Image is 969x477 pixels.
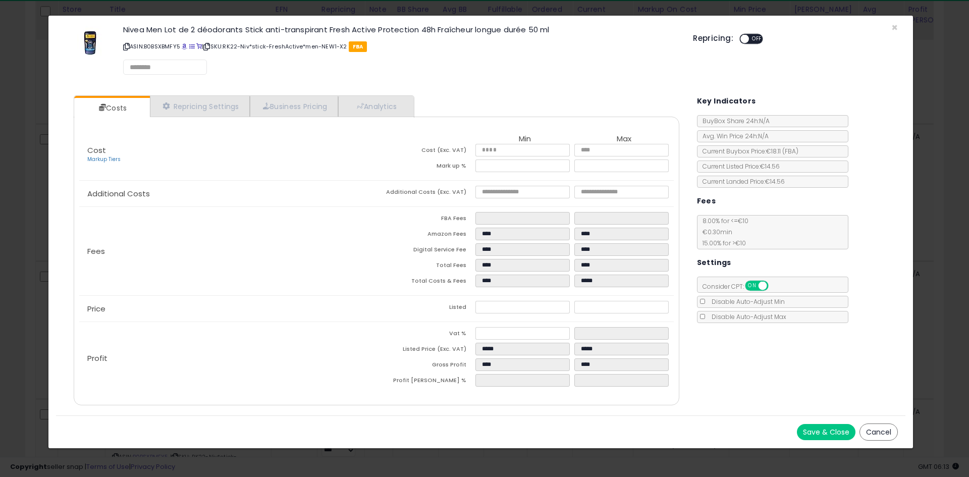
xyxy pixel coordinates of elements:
[749,35,765,43] span: OFF
[79,354,376,362] p: Profit
[79,146,376,164] p: Cost
[123,38,678,55] p: ASIN: B0BSXBMFY5 | SKU: RK22-Niv*stick-FreshActive*men-NEW1-X2
[338,96,413,117] a: Analytics
[79,247,376,255] p: Fees
[150,96,250,117] a: Repricing Settings
[376,327,475,343] td: Vat %
[697,256,731,269] h5: Settings
[189,42,195,50] a: All offer listings
[376,301,475,316] td: Listed
[697,162,780,171] span: Current Listed Price: €14.56
[376,275,475,290] td: Total Costs & Fees
[87,155,121,163] a: Markup Tiers
[196,42,202,50] a: Your listing only
[376,374,475,390] td: Profit [PERSON_NAME] %
[123,26,678,33] h3: Nivea Men Lot de 2 déodorants Stick anti-transpirant Fresh Active Protection 48h Fraîcheur longue...
[891,20,898,35] span: ×
[797,424,855,440] button: Save & Close
[697,95,756,108] h5: Key Indicators
[859,423,898,441] button: Cancel
[376,186,475,201] td: Additional Costs (Exc. VAT)
[697,147,798,155] span: Current Buybox Price:
[697,228,732,236] span: €0.30 min
[79,305,376,313] p: Price
[767,282,783,290] span: OFF
[376,212,475,228] td: FBA Fees
[574,135,673,144] th: Max
[376,358,475,374] td: Gross Profit
[250,96,338,117] a: Business Pricing
[376,343,475,358] td: Listed Price (Exc. VAT)
[766,147,798,155] span: €18.11
[376,144,475,160] td: Cost (Exc. VAT)
[697,217,748,247] span: 8.00 % for <= €10
[74,98,149,118] a: Costs
[376,228,475,243] td: Amazon Fees
[697,282,782,291] span: Consider CPT:
[182,42,187,50] a: BuyBox page
[475,135,574,144] th: Min
[707,297,785,306] span: Disable Auto-Adjust Min
[77,26,102,56] img: 31skut0r4QL._SL60_.jpg
[697,239,746,247] span: 15.00 % for > €10
[376,160,475,175] td: Mark up %
[697,117,770,125] span: BuyBox Share 24h: N/A
[376,259,475,275] td: Total Fees
[349,41,367,52] span: FBA
[707,312,786,321] span: Disable Auto-Adjust Max
[79,190,376,198] p: Additional Costs
[697,177,785,186] span: Current Landed Price: €14.56
[782,147,798,155] span: ( FBA )
[746,282,759,290] span: ON
[693,34,733,42] h5: Repricing:
[697,132,769,140] span: Avg. Win Price 24h: N/A
[697,195,716,207] h5: Fees
[376,243,475,259] td: Digital Service Fee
